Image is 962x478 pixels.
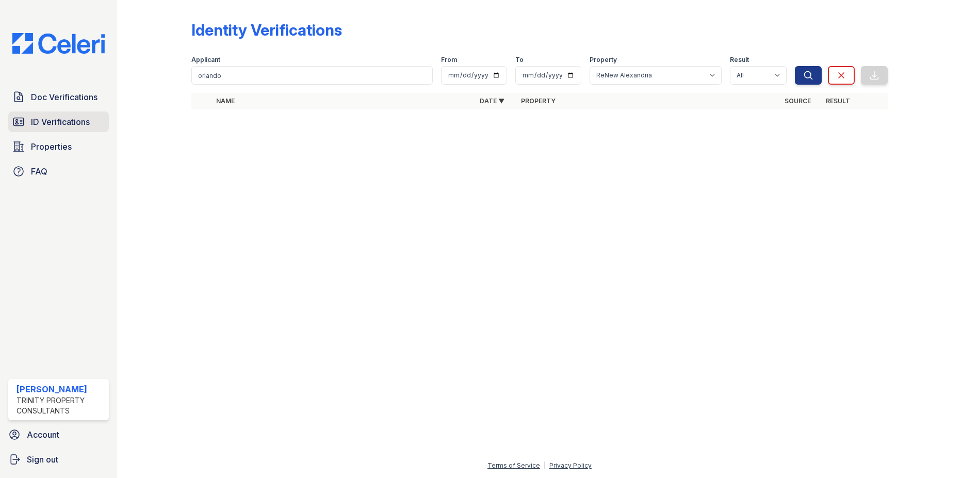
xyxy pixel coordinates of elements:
div: Trinity Property Consultants [17,395,105,416]
a: ID Verifications [8,111,109,132]
a: Properties [8,136,109,157]
a: Date ▼ [480,97,504,105]
label: To [515,56,524,64]
a: Name [216,97,235,105]
div: [PERSON_NAME] [17,383,105,395]
a: Account [4,424,113,445]
a: Doc Verifications [8,87,109,107]
label: Applicant [191,56,220,64]
span: Account [27,428,59,441]
span: Sign out [27,453,58,466]
a: Property [521,97,556,105]
img: CE_Logo_Blue-a8612792a0a2168367f1c8372b55b34899dd931a85d93a1a3d3e32e68fde9ad4.png [4,33,113,54]
a: Result [826,97,850,105]
a: FAQ [8,161,109,182]
a: Terms of Service [487,461,540,469]
input: Search by name or phone number [191,66,432,85]
span: FAQ [31,165,47,178]
span: Doc Verifications [31,91,97,103]
div: | [544,461,546,469]
a: Sign out [4,449,113,470]
div: Identity Verifications [191,21,342,39]
a: Privacy Policy [549,461,592,469]
label: Result [730,56,749,64]
a: Source [785,97,811,105]
label: Property [590,56,617,64]
span: ID Verifications [31,116,90,128]
span: Properties [31,140,72,153]
label: From [441,56,457,64]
